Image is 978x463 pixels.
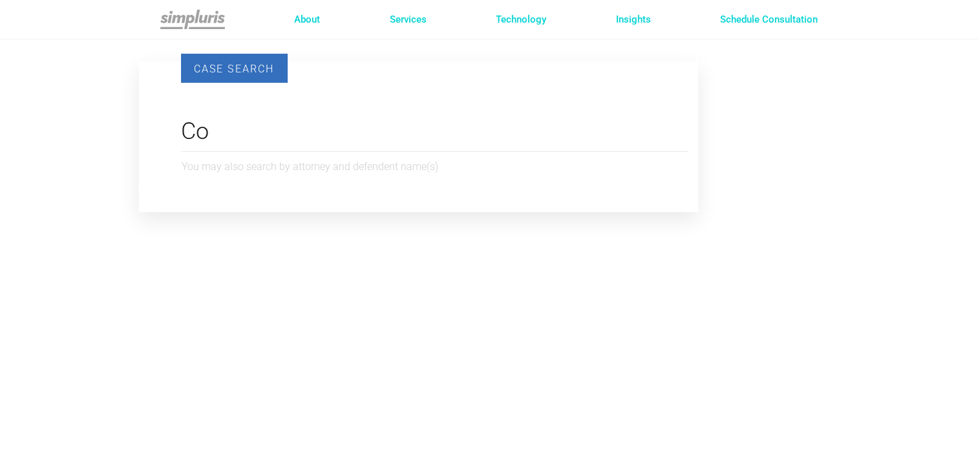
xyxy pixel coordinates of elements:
div: You may also search by attorney and defendent name(s) [182,160,689,173]
a: Technology [496,12,546,27]
input: Type Case Name Here [181,111,688,152]
a: Services [390,12,427,27]
a: About [294,12,320,27]
img: Class-action-privacy-notices [160,10,225,29]
a: Insights [616,12,651,27]
div: Case Search [181,54,288,82]
a: Schedule Consultation [720,12,818,27]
